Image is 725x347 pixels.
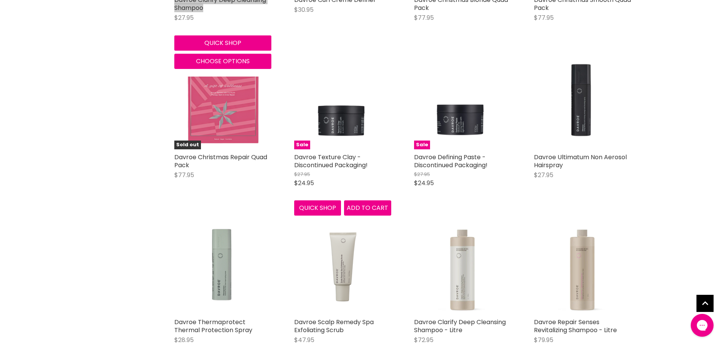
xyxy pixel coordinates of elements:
[294,171,310,178] span: $27.95
[174,318,252,334] a: Davroe Thermaprotect Thermal Protection Spray
[294,318,374,334] a: Davroe Scalp Remedy Spa Exfoliating Scrub
[294,141,310,149] span: Sale
[174,13,194,22] span: $27.95
[414,336,433,344] span: $72.95
[174,336,194,344] span: $28.95
[174,141,201,149] span: Sold out
[294,217,391,314] img: Davroe Scalp Remedy Spa Exfoliating Scrub
[294,5,314,14] span: $30.95
[177,52,268,149] img: Davroe Christmas Repair Quad Pack
[687,311,717,339] iframe: Gorgias live chat messenger
[414,318,506,334] a: Davroe Clarify Deep Cleansing Shampoo - Litre
[294,179,314,187] span: $24.95
[294,153,368,170] a: Davroe Texture Clay - Discontinued Packaging!
[534,171,553,179] span: $27.95
[534,153,627,170] a: Davroe Ultimatum Non Aerosol Hairspray
[174,171,194,179] span: $77.95
[347,203,388,212] span: Add to cart
[414,179,434,187] span: $24.95
[534,13,554,22] span: $77.95
[174,217,271,314] img: Davroe Thermaprotect Thermal Protection Spray
[414,153,488,170] a: Davroe Defining Paste - Discontinued Packaging!
[294,200,341,216] button: Quick shop
[414,52,511,149] img: Davroe Defining Paste - Discontinued Packaging!
[414,217,511,314] img: Davroe Clarify Deep Cleansing Shampoo - Litre
[414,171,430,178] span: $27.95
[534,318,617,334] a: Davroe Repair Senses Revitalizing Shampoo - Litre
[294,336,314,344] span: $47.95
[414,52,511,149] a: Davroe Defining Paste - Discontinued Packaging!Sale
[196,57,250,66] span: Choose options
[174,54,271,69] button: Choose options
[294,52,391,149] img: Davroe Texture Clay - Discontinued Packaging!
[174,52,271,149] a: Davroe Christmas Repair Quad PackSold out
[534,52,631,149] img: Davroe Ultimatum Non Aerosol Hairspray
[174,153,267,170] a: Davroe Christmas Repair Quad Pack
[414,13,434,22] span: $77.95
[174,35,271,51] button: Quick shop
[534,217,631,314] img: Davroe Repair Senses Revitalizing Shampoo - Litre
[344,200,391,216] button: Add to cart
[414,141,430,149] span: Sale
[534,336,553,344] span: $79.95
[294,52,391,149] a: Davroe Texture Clay - Discontinued Packaging!Sale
